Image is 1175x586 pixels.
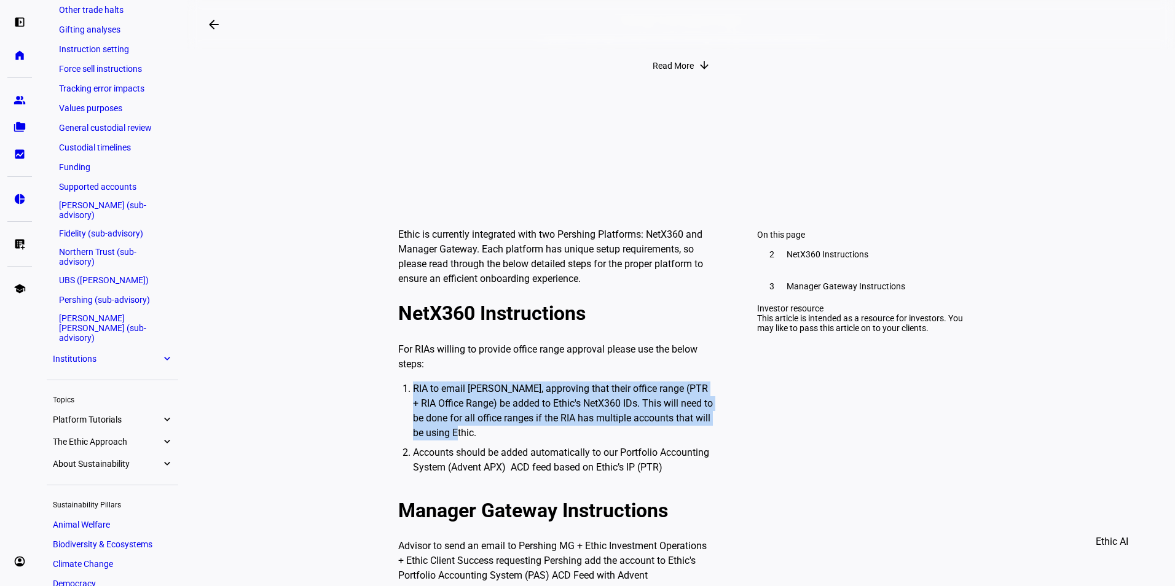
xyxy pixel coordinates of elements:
[1096,527,1128,557] span: Ethic AI
[47,536,178,553] a: Biodiversity & Ecosystems
[398,342,713,372] p: For RIAs willing to provide office range approval please use the below steps:
[53,244,172,269] a: Northern Trust (sub-advisory)
[47,495,178,512] div: Sustainability Pillars
[698,59,710,71] mat-icon: arrow_downward
[757,313,964,333] div: This article is intended as a resource for investors. You may like to pass this article on to you...
[53,80,172,97] a: Tracking error impacts
[7,187,32,211] a: pie_chart
[7,115,32,139] a: folder_copy
[53,291,172,308] a: Pershing (sub-advisory)
[398,227,713,286] p: Ethic is currently integrated with two Pershing Platforms: NetX360 and Manager Gateway. Each plat...
[413,445,713,475] li: Accounts should be added automatically to our Portfolio Accounting System (Advent APX) ACD feed b...
[7,88,32,112] a: group
[47,350,178,367] a: Institutionsexpand_more
[53,539,152,549] span: Biodiversity & Ecosystems
[653,53,694,78] span: Read More
[14,94,26,106] eth-mat-symbol: group
[398,301,713,326] h2: NetX360 Instructions
[53,158,172,176] a: Funding
[53,225,172,242] a: Fidelity (sub-advisory)
[53,272,172,289] a: UBS ([PERSON_NAME])
[161,413,172,426] eth-mat-symbol: expand_more
[398,498,713,523] h2: Manager Gateway Instructions
[14,193,26,205] eth-mat-symbol: pie_chart
[47,516,178,533] a: Animal Welfare
[398,539,713,583] p: Advisor to send an email to Pershing MG + Ethic Investment Operations + Ethic Client Success requ...
[53,139,172,156] a: Custodial timelines
[53,100,172,117] a: Values purposes
[14,283,26,295] eth-mat-symbol: school
[161,436,172,448] eth-mat-symbol: expand_more
[757,303,964,313] div: Investor resource
[53,520,110,529] span: Animal Welfare
[206,17,221,32] mat-icon: arrow_backwards
[14,16,26,28] eth-mat-symbol: left_panel_open
[14,148,26,160] eth-mat-symbol: bid_landscape
[787,249,868,259] span: NetX360 Instructions
[764,279,779,294] div: 3
[413,381,713,440] li: RIA to email [PERSON_NAME], approving that their office range (PTR + RIA Office Range) be added t...
[53,311,172,345] a: [PERSON_NAME] [PERSON_NAME] (sub-advisory)
[757,230,964,240] div: On this page
[14,49,26,61] eth-mat-symbol: home
[53,354,161,364] span: Institutions
[764,247,779,262] div: 2
[787,281,905,291] span: Manager Gateway Instructions
[14,238,26,250] eth-mat-symbol: list_alt_add
[53,415,161,424] span: Platform Tutorials
[53,119,172,136] a: General custodial review
[53,60,172,77] a: Force sell instructions
[161,353,172,365] eth-mat-symbol: expand_more
[7,142,32,166] a: bid_landscape
[53,198,172,222] a: [PERSON_NAME] (sub-advisory)
[640,53,722,78] button: Read More
[53,437,161,447] span: The Ethic Approach
[53,41,172,58] a: Instruction setting
[53,1,172,18] a: Other trade halts
[53,459,161,469] span: About Sustainability
[161,458,172,470] eth-mat-symbol: expand_more
[1079,527,1146,557] button: Ethic AI
[53,21,172,38] a: Gifting analyses
[47,555,178,572] a: Climate Change
[53,178,172,195] a: Supported accounts
[7,43,32,68] a: home
[14,121,26,133] eth-mat-symbol: folder_copy
[14,555,26,568] eth-mat-symbol: account_circle
[53,559,113,569] span: Climate Change
[47,390,178,407] div: Topics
